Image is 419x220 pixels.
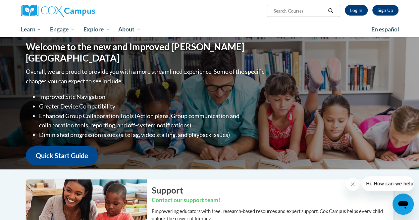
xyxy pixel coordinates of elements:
span: Engage [50,25,75,33]
span: About [118,25,141,33]
h3: Contact our support team! [152,196,393,204]
a: Log In [345,5,368,16]
span: Explore [83,25,110,33]
button: Search [326,7,336,15]
a: About [114,22,145,37]
h1: Welcome to the new and improved [PERSON_NAME][GEOGRAPHIC_DATA] [26,41,266,64]
li: Diminished progression issues (site lag, video stalling, and playback issues) [39,130,266,140]
a: Learn [17,22,46,37]
iframe: Message from company [362,176,414,191]
li: Enhanced Group Collaboration Tools (Action plans, Group communication and collaboration tools, re... [39,111,266,130]
a: Engage [46,22,79,37]
a: En español [367,22,403,36]
p: Overall, we are proud to provide you with a more streamlined experience. Some of the specific cha... [26,67,266,86]
a: Explore [79,22,114,37]
a: Quick Start Guide [26,146,98,165]
img: Cox Campus [21,5,95,17]
a: Cox Campus [21,5,140,17]
li: Improved Site Navigation [39,92,266,102]
h2: Support [152,184,393,196]
iframe: Button to launch messaging window [393,194,414,215]
div: Main menu [16,22,403,37]
span: En español [371,26,399,33]
input: Search Courses [273,7,326,15]
span: Learn [21,25,41,33]
li: Greater Device Compatibility [39,102,266,111]
span: Hi. How can we help? [4,5,54,10]
iframe: Close message [346,178,359,191]
a: Register [372,5,398,16]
